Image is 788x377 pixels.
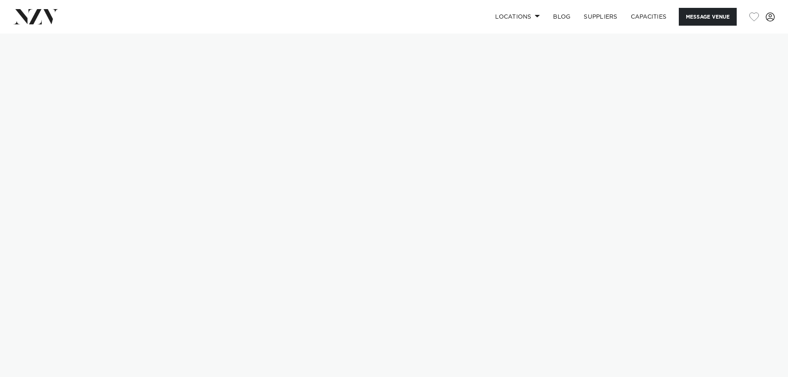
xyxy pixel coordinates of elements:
a: SUPPLIERS [577,8,624,26]
a: Locations [489,8,546,26]
button: Message Venue [679,8,737,26]
a: BLOG [546,8,577,26]
img: nzv-logo.png [13,9,58,24]
a: Capacities [624,8,673,26]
